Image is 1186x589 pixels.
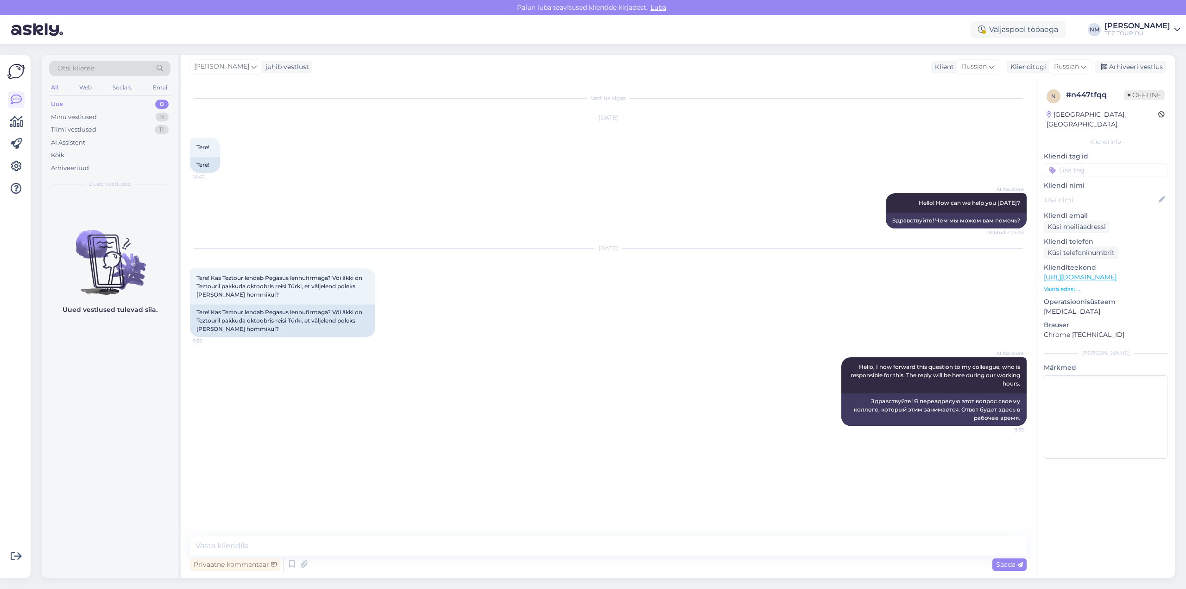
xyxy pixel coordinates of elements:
div: [PERSON_NAME] [1104,22,1170,30]
div: [PERSON_NAME] [1044,349,1167,357]
div: Tiimi vestlused [51,125,96,134]
div: Tere! [190,157,220,173]
div: Küsi meiliaadressi [1044,221,1110,233]
div: [DATE] [190,114,1027,122]
span: 9:55 [193,337,227,344]
a: [PERSON_NAME]TEZ TOUR OÜ [1104,22,1180,37]
div: Socials [111,82,133,94]
span: Tere! Kas Teztour lendab Pegasus lennufirmaga? Või äkki on Teztouril pakkuda oktoobris reisi Türk... [196,274,364,298]
div: Vestlus algas [190,94,1027,102]
div: AI Assistent [51,138,85,147]
div: Arhiveeritud [51,164,89,173]
div: Kõik [51,151,64,160]
img: Askly Logo [7,63,25,80]
p: Chrome [TECHNICAL_ID] [1044,330,1167,340]
div: Klient [931,62,954,72]
span: Hello, I now forward this question to my colleague, who is responsible for this. The reply will b... [851,363,1022,387]
span: Russian [1054,62,1079,72]
div: # n447tfqq [1066,89,1124,101]
span: Nähtud ✓ 14:43 [987,229,1024,236]
div: Здравствуйте! Чем мы можем вам помочь? [886,213,1027,228]
div: Privaatne kommentaar [190,558,280,571]
div: [DATE] [190,244,1027,253]
span: n [1051,93,1056,100]
div: Arhiveeri vestlus [1095,61,1167,73]
span: Russian [962,62,987,72]
div: 0 [155,100,169,109]
div: Väljaspool tööaega [971,21,1066,38]
span: Saada [996,560,1023,569]
a: [URL][DOMAIN_NAME] [1044,273,1117,281]
span: Uued vestlused [88,180,132,188]
p: Operatsioonisüsteem [1044,297,1167,307]
span: 14:42 [193,173,227,180]
div: Web [77,82,94,94]
div: juhib vestlust [262,62,309,72]
input: Lisa nimi [1044,195,1157,205]
input: Lisa tag [1044,163,1167,177]
p: Kliendi tag'id [1044,152,1167,161]
p: Märkmed [1044,363,1167,373]
span: [PERSON_NAME] [194,62,249,72]
p: [MEDICAL_DATA] [1044,307,1167,317]
p: Kliendi telefon [1044,237,1167,247]
span: 9:55 [989,426,1024,433]
div: Minu vestlused [51,113,97,122]
div: NM [1088,23,1101,36]
span: Offline [1124,90,1165,100]
span: Tere! [196,144,209,151]
p: Kliendi email [1044,211,1167,221]
span: Hello! How can we help you [DATE]? [919,199,1020,206]
div: Email [151,82,170,94]
p: Uued vestlused tulevad siia. [63,305,158,315]
p: Brauser [1044,320,1167,330]
span: Otsi kliente [57,63,95,73]
p: Klienditeekond [1044,263,1167,272]
div: Uus [51,100,63,109]
div: [GEOGRAPHIC_DATA], [GEOGRAPHIC_DATA] [1047,110,1158,129]
span: AI Assistent [989,186,1024,193]
span: Luba [648,3,669,12]
div: Klienditugi [1007,62,1046,72]
div: 11 [155,125,169,134]
div: 9 [156,113,169,122]
div: All [49,82,60,94]
div: Küsi telefoninumbrit [1044,247,1118,259]
span: AI Assistent [989,350,1024,357]
div: Kliendi info [1044,138,1167,146]
div: Tere! Kas Teztour lendab Pegasus lennufirmaga? Või äkki on Teztouril pakkuda oktoobris reisi Türk... [190,304,375,337]
img: No chats [42,213,178,297]
p: Kliendi nimi [1044,181,1167,190]
div: Здравствуйте! Я переадресую этот вопрос своему коллеге, который этим занимается. Ответ будет здес... [841,393,1027,426]
div: TEZ TOUR OÜ [1104,30,1170,37]
p: Vaata edasi ... [1044,285,1167,293]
